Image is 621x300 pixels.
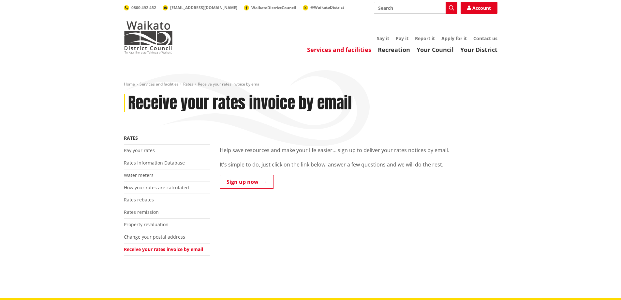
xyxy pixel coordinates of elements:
[124,21,173,54] img: Waikato District Council - Te Kaunihera aa Takiwaa o Waikato
[220,161,497,168] p: It's simple to do, just click on the link below, answer a few questions and we will do the rest.
[124,209,159,215] a: Rates remission
[124,197,154,203] a: Rates rebates
[124,81,135,87] a: Home
[244,5,296,10] a: WaikatoDistrictCouncil
[124,234,185,240] a: Change your postal address
[128,94,352,113] h1: Receive your rates invoice by email
[251,5,296,10] span: WaikatoDistrictCouncil
[220,146,497,154] p: Help save resources and make your life easier… sign up to deliver your rates notices by email.
[163,5,237,10] a: [EMAIL_ADDRESS][DOMAIN_NAME]
[460,46,497,54] a: Your District
[170,5,237,10] span: [EMAIL_ADDRESS][DOMAIN_NAME]
[140,81,179,87] a: Services and facilities
[198,81,261,87] span: Receive your rates invoice by email
[396,35,408,41] a: Pay it
[441,35,467,41] a: Apply for it
[124,221,169,228] a: Property revaluation
[220,175,274,189] a: Sign up now
[310,5,344,10] span: @WaikatoDistrict
[124,246,203,252] a: Receive your rates invoice by email
[417,46,454,54] a: Your Council
[183,81,193,87] a: Rates
[124,160,185,166] a: Rates Information Database
[307,46,371,54] a: Services and facilities
[374,2,457,14] input: Search input
[377,35,389,41] a: Say it
[124,135,138,141] a: Rates
[124,5,156,10] a: 0800 492 452
[303,5,344,10] a: @WaikatoDistrict
[124,184,189,191] a: How your rates are calculated
[461,2,497,14] a: Account
[124,172,154,178] a: Water meters
[131,5,156,10] span: 0800 492 452
[473,35,497,41] a: Contact us
[124,147,155,153] a: Pay your rates
[378,46,410,54] a: Recreation
[415,35,435,41] a: Report it
[124,82,497,87] nav: breadcrumb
